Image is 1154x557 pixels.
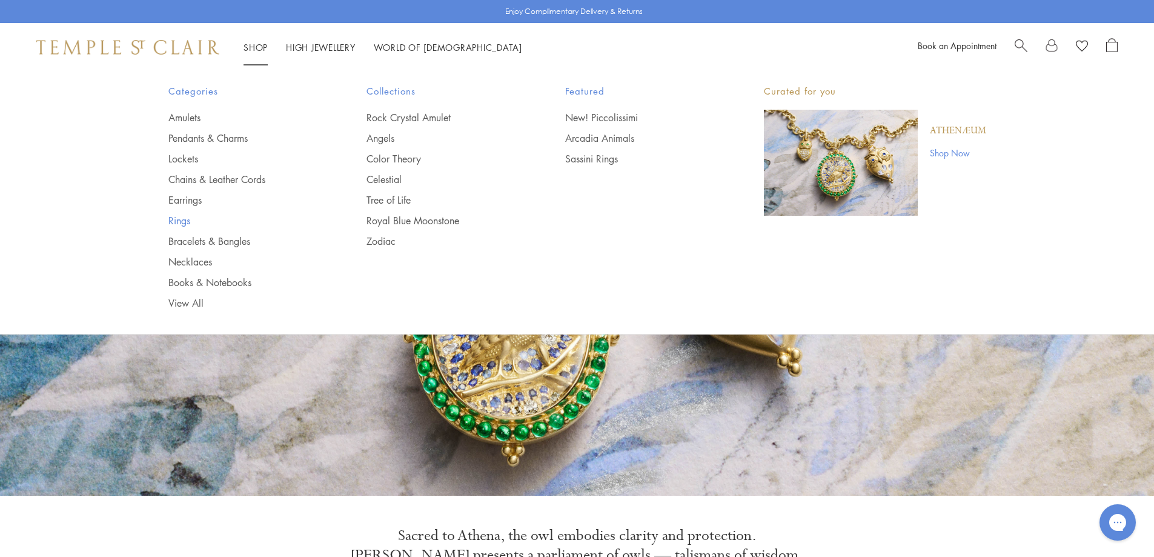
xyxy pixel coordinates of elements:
a: Necklaces [168,255,319,268]
a: Rock Crystal Amulet [366,111,517,124]
a: Earrings [168,193,319,207]
span: Categories [168,84,319,99]
a: Open Shopping Bag [1106,38,1118,56]
a: Celestial [366,173,517,186]
a: ShopShop [244,41,268,53]
a: Pendants & Charms [168,132,319,145]
a: View All [168,296,319,310]
a: Chains & Leather Cords [168,173,319,186]
a: Rings [168,214,319,227]
a: Tree of Life [366,193,517,207]
a: View Wishlist [1076,38,1088,56]
a: Color Theory [366,152,517,165]
a: Book an Appointment [918,39,996,52]
a: Zodiac [366,235,517,248]
a: Books & Notebooks [168,276,319,289]
a: High JewelleryHigh Jewellery [286,41,356,53]
nav: Main navigation [244,40,522,55]
a: Search [1015,38,1027,56]
a: Athenæum [930,124,986,138]
span: Featured [565,84,715,99]
a: Lockets [168,152,319,165]
a: Angels [366,132,517,145]
a: Shop Now [930,146,986,159]
a: Sassini Rings [565,152,715,165]
a: Bracelets & Bangles [168,235,319,248]
img: Temple St. Clair [36,40,219,55]
a: Amulets [168,111,319,124]
p: Curated for you [764,84,986,99]
a: New! Piccolissimi [565,111,715,124]
a: World of [DEMOGRAPHIC_DATA]World of [DEMOGRAPHIC_DATA] [374,41,522,53]
a: Arcadia Animals [565,132,715,145]
p: Enjoy Complimentary Delivery & Returns [505,5,643,18]
a: Royal Blue Moonstone [366,214,517,227]
iframe: Gorgias live chat messenger [1093,500,1142,545]
span: Collections [366,84,517,99]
